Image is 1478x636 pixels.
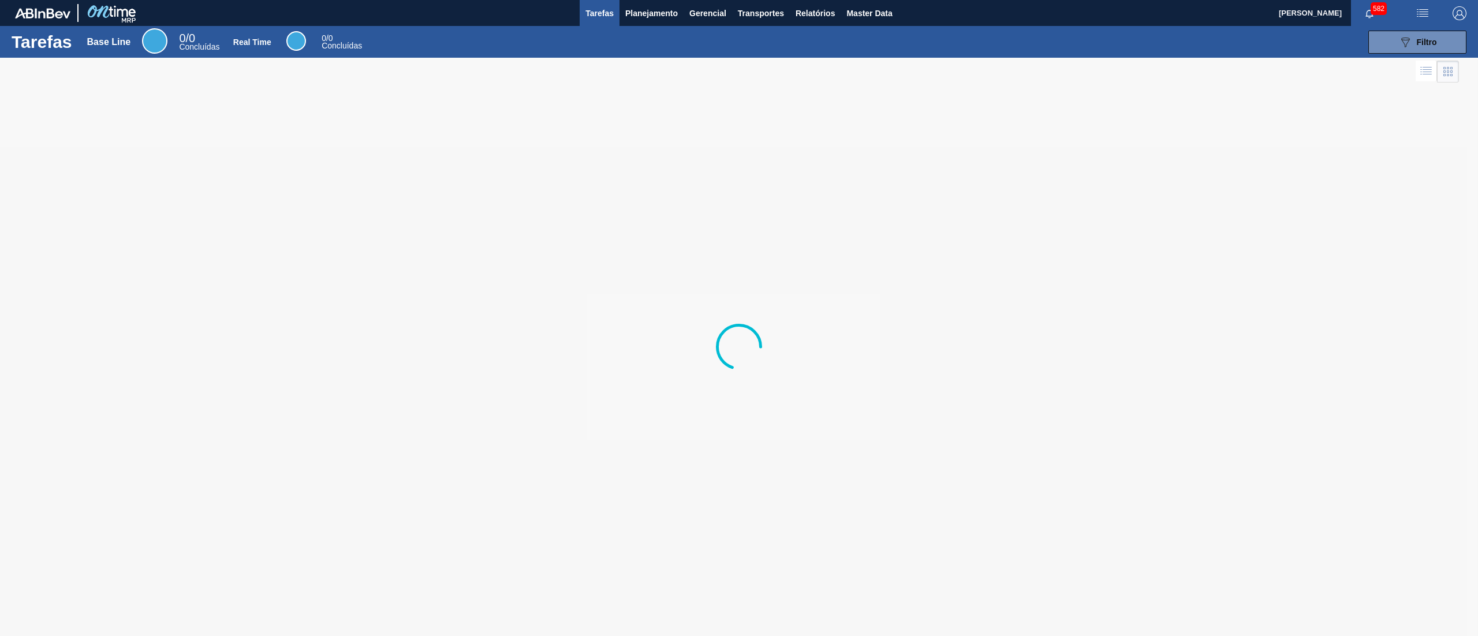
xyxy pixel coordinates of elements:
span: Transportes [738,6,784,20]
button: Notificações [1351,5,1388,21]
img: userActions [1416,6,1430,20]
span: Filtro [1417,38,1437,47]
div: Base Line [179,33,219,51]
span: Relatórios [796,6,835,20]
div: Base Line [142,28,167,54]
button: Filtro [1368,31,1466,54]
div: Real Time [286,31,306,51]
span: Tarefas [585,6,614,20]
span: Planejamento [625,6,678,20]
span: Gerencial [689,6,726,20]
div: Real Time [233,38,271,47]
div: Real Time [322,35,362,50]
span: 582 [1371,2,1387,15]
span: Concluídas [179,42,219,51]
img: Logout [1453,6,1466,20]
span: / 0 [322,33,333,43]
span: 0 [322,33,326,43]
span: Master Data [846,6,892,20]
span: / 0 [179,32,195,44]
div: Base Line [87,37,131,47]
h1: Tarefas [12,35,72,48]
span: 0 [179,32,185,44]
span: Concluídas [322,41,362,50]
img: TNhmsLtSVTkK8tSr43FrP2fwEKptu5GPRR3wAAAABJRU5ErkJggg== [15,8,70,18]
